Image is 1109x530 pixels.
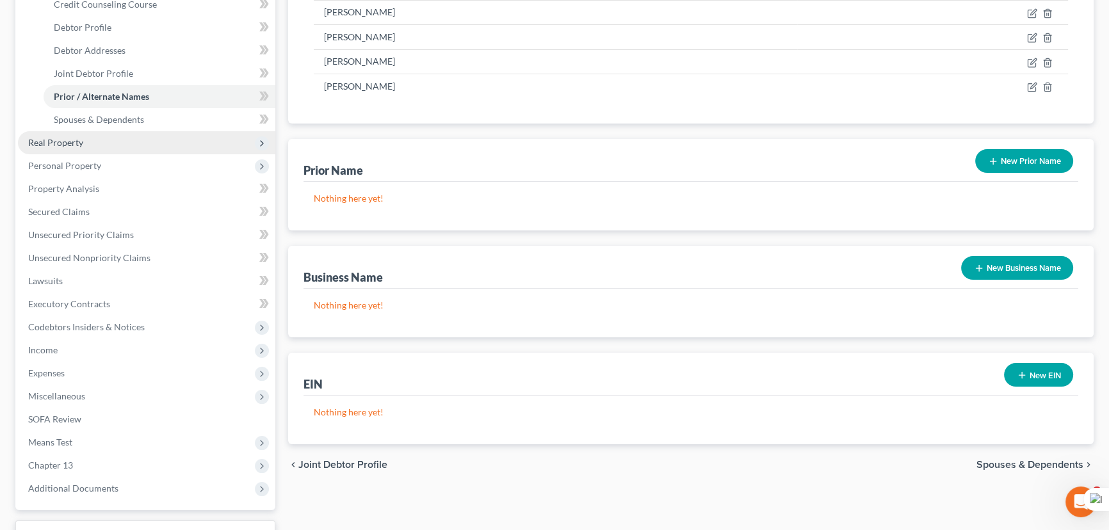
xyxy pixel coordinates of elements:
button: chevron_left Joint Debtor Profile [288,460,387,470]
iframe: Intercom live chat [1065,486,1096,517]
span: Debtor Addresses [54,45,125,56]
span: Unsecured Priority Claims [28,229,134,240]
span: Spouses & Dependents [54,114,144,125]
span: Codebtors Insiders & Notices [28,321,145,332]
div: Business Name [304,269,383,285]
a: Debtor Addresses [44,39,275,62]
span: 3 [1092,486,1102,497]
td: [PERSON_NAME] [314,74,797,98]
a: Lawsuits [18,269,275,293]
i: chevron_left [288,460,298,470]
span: Spouses & Dependents [976,460,1083,470]
a: Executory Contracts [18,293,275,316]
span: Additional Documents [28,483,118,494]
span: Property Analysis [28,183,99,194]
span: SOFA Review [28,414,81,424]
button: New Business Name [961,256,1073,280]
span: Executory Contracts [28,298,110,309]
span: Secured Claims [28,206,90,217]
div: EIN [304,376,323,392]
span: Joint Debtor Profile [298,460,387,470]
span: Income [28,344,58,355]
span: Miscellaneous [28,390,85,401]
p: Nothing here yet! [314,299,1068,312]
i: chevron_right [1083,460,1094,470]
button: New EIN [1004,363,1073,387]
span: Prior / Alternate Names [54,91,149,102]
a: Prior / Alternate Names [44,85,275,108]
a: Unsecured Priority Claims [18,223,275,246]
a: Unsecured Nonpriority Claims [18,246,275,269]
td: [PERSON_NAME] [314,49,797,74]
span: Unsecured Nonpriority Claims [28,252,150,263]
span: Means Test [28,437,72,447]
td: [PERSON_NAME] [314,25,797,49]
a: Spouses & Dependents [44,108,275,131]
button: Spouses & Dependents chevron_right [976,460,1094,470]
a: Secured Claims [18,200,275,223]
a: Debtor Profile [44,16,275,39]
a: Joint Debtor Profile [44,62,275,85]
span: Personal Property [28,160,101,171]
p: Nothing here yet! [314,406,1068,419]
button: New Prior Name [975,149,1073,173]
p: Nothing here yet! [314,192,1068,205]
a: SOFA Review [18,408,275,431]
span: Chapter 13 [28,460,73,470]
a: Property Analysis [18,177,275,200]
span: Debtor Profile [54,22,111,33]
span: Lawsuits [28,275,63,286]
span: Expenses [28,367,65,378]
span: Joint Debtor Profile [54,68,133,79]
span: Real Property [28,137,83,148]
div: Prior Name [304,163,363,178]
